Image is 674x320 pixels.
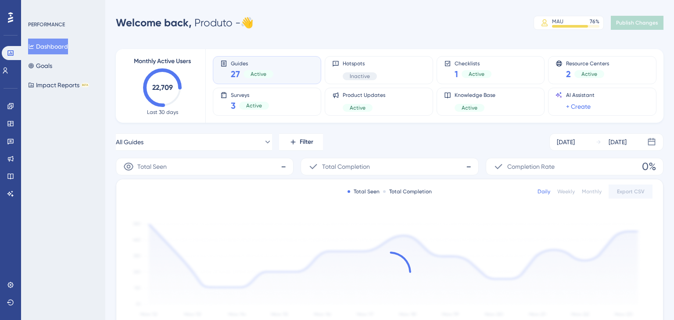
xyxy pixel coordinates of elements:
span: Total Seen [137,161,167,172]
div: Produto - 👋 [116,16,254,30]
div: Total Seen [348,188,380,195]
span: Product Updates [343,92,385,99]
button: Dashboard [28,39,68,54]
span: AI Assistant [566,92,595,99]
span: Resource Centers [566,60,609,66]
span: 3 [231,100,236,112]
div: Daily [538,188,550,195]
div: 76 % [590,18,599,25]
span: - [466,160,471,174]
span: Inactive [350,73,370,80]
div: [DATE] [609,137,627,147]
span: Hotspots [343,60,377,67]
button: Filter [279,133,323,151]
span: Active [581,71,597,78]
div: Total Completion [383,188,432,195]
button: Publish Changes [611,16,663,30]
span: 2 [566,68,571,80]
span: 27 [231,68,240,80]
button: All Guides [116,133,272,151]
button: Export CSV [609,185,652,199]
div: BETA [81,83,89,87]
span: Active [350,104,366,111]
div: MAU [552,18,563,25]
div: Weekly [557,188,575,195]
span: 0% [642,160,656,174]
div: Monthly [582,188,602,195]
span: Filter [300,137,313,147]
span: 1 [455,68,458,80]
div: [DATE] [557,137,575,147]
span: Export CSV [617,188,645,195]
span: - [281,160,286,174]
a: + Create [566,101,591,112]
span: Active [462,104,477,111]
button: Goals [28,58,52,74]
span: Total Completion [322,161,370,172]
text: 22,709 [152,83,173,92]
span: Checklists [455,60,491,66]
span: Publish Changes [616,19,658,26]
div: PERFORMANCE [28,21,65,28]
span: Surveys [231,92,269,98]
span: Active [469,71,484,78]
span: Active [246,102,262,109]
span: Guides [231,60,273,66]
span: Completion Rate [507,161,555,172]
span: All Guides [116,137,143,147]
span: Active [251,71,266,78]
button: Impact ReportsBETA [28,77,89,93]
span: Monthly Active Users [134,56,191,67]
span: Knowledge Base [455,92,495,99]
span: Welcome back, [116,16,192,29]
span: Last 30 days [147,109,178,116]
